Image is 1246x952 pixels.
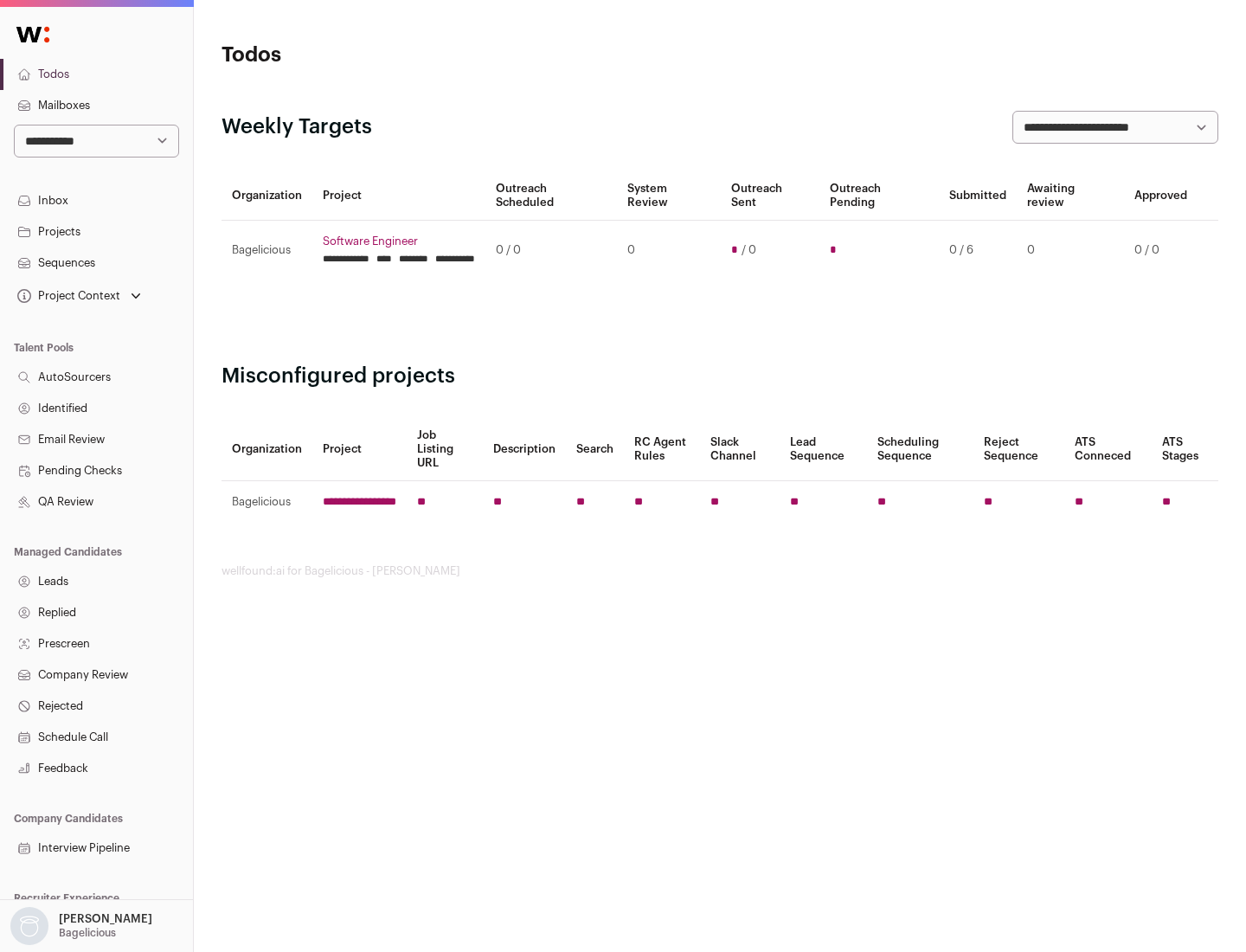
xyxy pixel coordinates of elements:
[742,243,756,257] span: / 0
[485,171,617,221] th: Outreach Scheduled
[59,912,152,926] p: [PERSON_NAME]
[222,363,1218,390] h2: Misconfigured projects
[617,221,720,280] td: 0
[1017,171,1124,221] th: Awaiting review
[222,481,312,524] td: Bagelicious
[624,418,699,481] th: RC Agent Rules
[312,418,407,481] th: Project
[617,171,720,221] th: System Review
[222,171,312,221] th: Organization
[312,171,485,221] th: Project
[939,171,1017,221] th: Submitted
[819,171,938,221] th: Outreach Pending
[222,42,554,69] h1: Todos
[1064,418,1151,481] th: ATS Conneced
[222,113,372,141] h2: Weekly Targets
[1124,221,1198,280] td: 0 / 0
[700,418,780,481] th: Slack Channel
[1152,418,1218,481] th: ATS Stages
[867,418,973,481] th: Scheduling Sequence
[1124,171,1198,221] th: Approved
[59,926,116,940] p: Bagelicious
[1017,221,1124,280] td: 0
[10,907,48,945] img: nopic.png
[973,418,1065,481] th: Reject Sequence
[222,221,312,280] td: Bagelicious
[939,221,1017,280] td: 0 / 6
[485,221,617,280] td: 0 / 0
[780,418,867,481] th: Lead Sequence
[407,418,483,481] th: Job Listing URL
[483,418,566,481] th: Description
[721,171,820,221] th: Outreach Sent
[222,418,312,481] th: Organization
[14,289,120,303] div: Project Context
[566,418,624,481] th: Search
[222,564,1218,578] footer: wellfound:ai for Bagelicious - [PERSON_NAME]
[7,17,59,52] img: Wellfound
[323,235,475,248] a: Software Engineer
[14,284,145,308] button: Open dropdown
[7,907,156,945] button: Open dropdown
